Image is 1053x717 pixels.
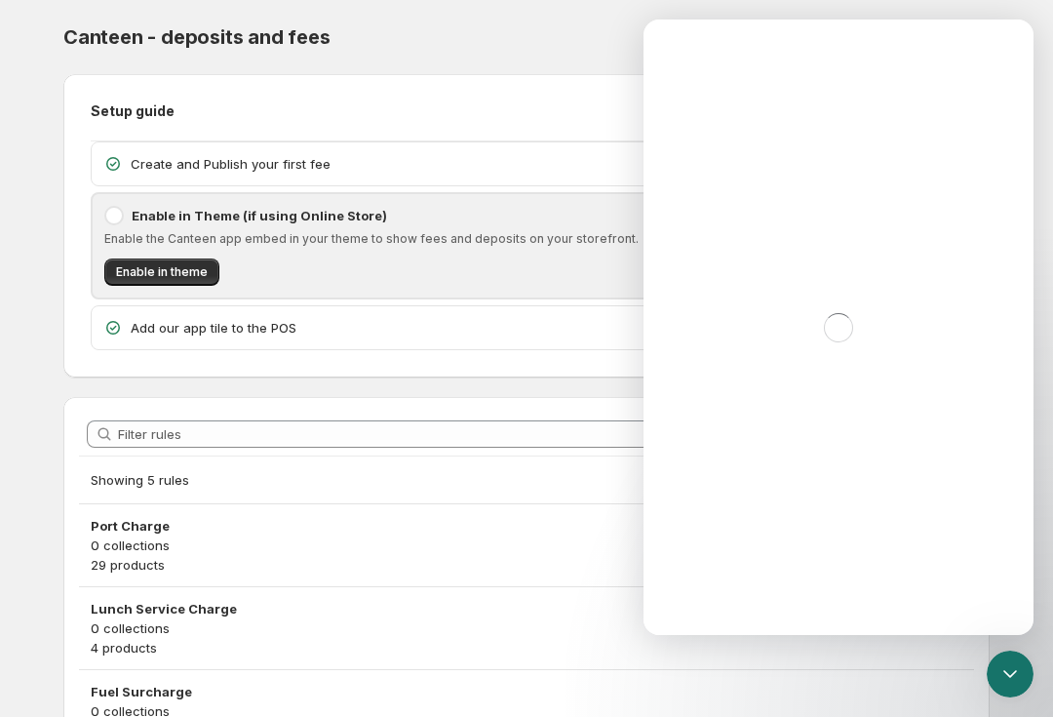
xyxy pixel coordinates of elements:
h3: Port Charge [91,516,962,536]
p: 0 collections [91,618,962,638]
h3: Lunch Service Charge [91,599,962,618]
span: Canteen - deposits and fees [63,25,331,49]
p: Create and Publish your first fee [131,154,950,174]
iframe: Intercom live chat [987,651,1033,697]
p: Enable the Canteen app embed in your theme to show fees and deposits on your storefront. [104,231,949,247]
p: 4 products [91,638,962,657]
span: Showing 5 rules [91,472,189,488]
p: Add our app tile to the POS [131,318,950,338]
p: Enable in Theme (if using Online Store) [132,206,949,225]
p: 29 products [91,555,962,575]
span: Enable in theme [116,264,208,280]
p: 0 collections [91,536,962,555]
input: Filter rules [118,420,966,448]
h2: Setup guide [91,101,175,121]
iframe: Intercom live chat [643,20,1033,635]
button: Enable in theme [104,259,219,286]
h3: Fuel Surcharge [91,682,962,701]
